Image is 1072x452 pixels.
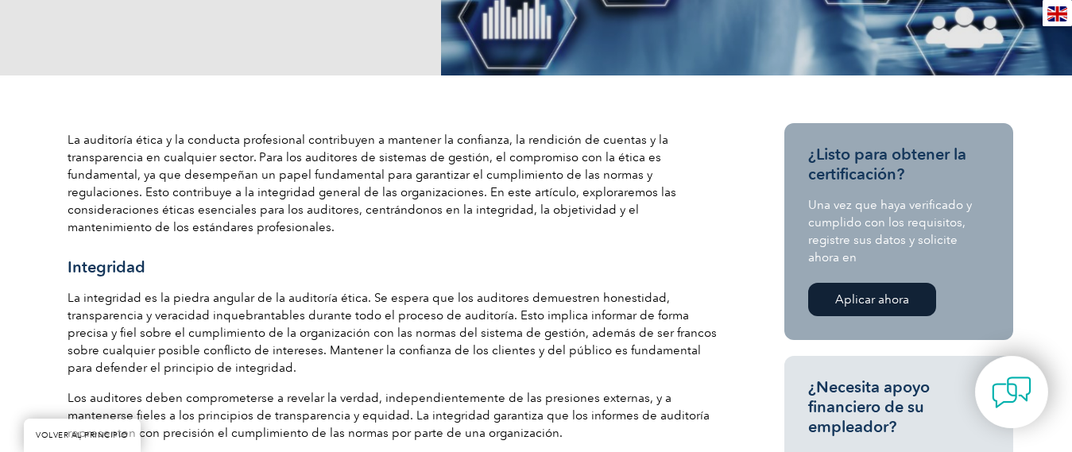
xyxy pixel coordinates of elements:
font: ¿Listo para obtener la certificación? [808,145,966,184]
font: Integridad [68,257,145,276]
img: en [1047,6,1067,21]
font: Aplicar ahora [835,292,909,307]
font: Los auditores deben comprometerse a revelar la verdad, independientemente de las presiones extern... [68,391,710,440]
font: VOLVER AL PRINCIPIO [36,431,129,440]
font: La auditoría ética y la conducta profesional contribuyen a mantener la confianza, la rendición de... [68,133,676,234]
font: ¿Necesita apoyo financiero de su empleador? [808,377,930,436]
a: Aplicar ahora [808,283,936,316]
a: VOLVER AL PRINCIPIO [24,419,141,452]
img: contact-chat.png [992,373,1031,412]
font: Una vez que haya verificado y cumplido con los requisitos, registre sus datos y solicite ahora en [808,198,972,265]
font: La integridad es la piedra angular de la auditoría ética. Se espera que los auditores demuestren ... [68,291,717,375]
